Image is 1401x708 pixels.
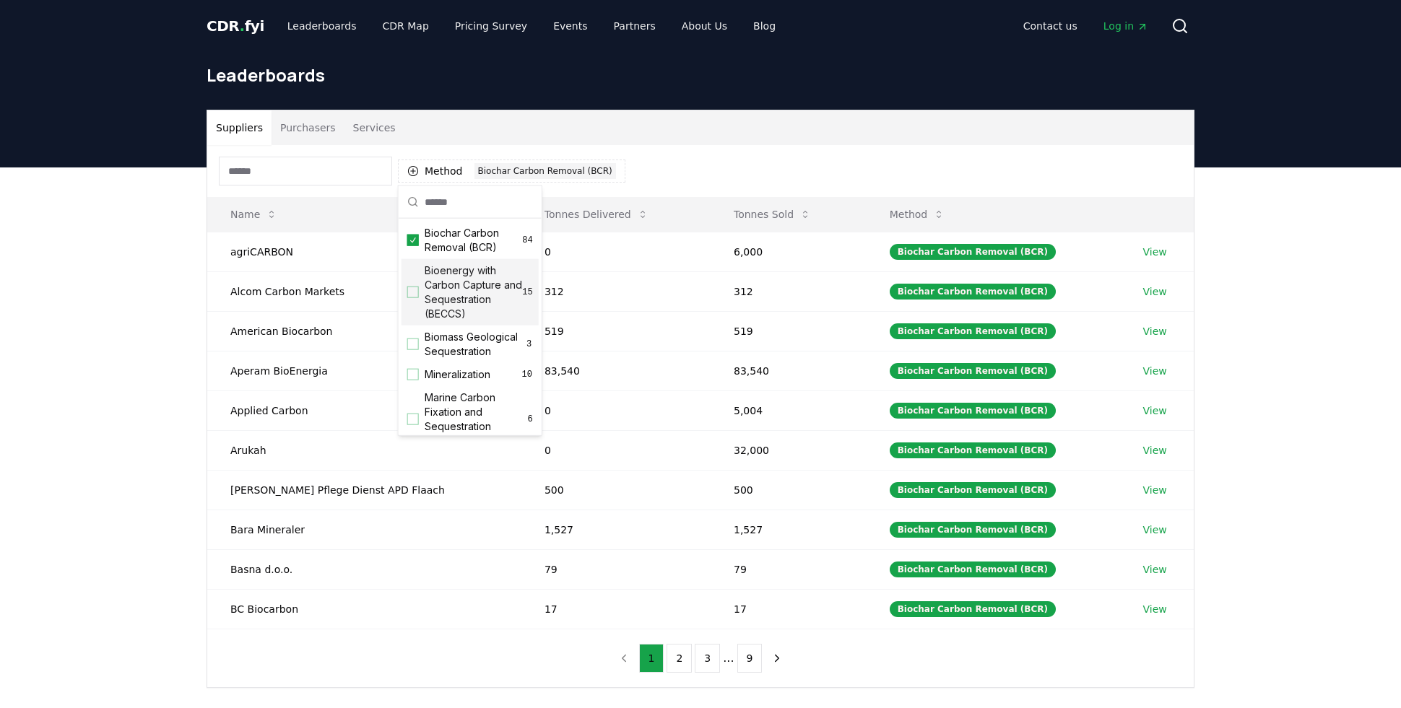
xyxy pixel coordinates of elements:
[737,644,763,673] button: 9
[240,17,245,35] span: .
[276,13,787,39] nav: Main
[521,232,711,271] td: 0
[742,13,787,39] a: Blog
[521,510,711,549] td: 1,527
[207,64,1194,87] h1: Leaderboards
[425,226,523,255] span: Biochar Carbon Removal (BCR)
[711,430,867,470] td: 32,000
[527,414,532,425] span: 6
[602,13,667,39] a: Partners
[639,644,664,673] button: 1
[207,510,521,549] td: Bara Mineraler
[890,522,1056,538] div: Biochar Carbon Removal (BCR)
[890,403,1056,419] div: Biochar Carbon Removal (BCR)
[272,110,344,145] button: Purchasers
[542,13,599,39] a: Events
[711,549,867,589] td: 79
[207,351,521,390] td: Aperam BioEnergia
[695,644,720,673] button: 3
[711,311,867,351] td: 519
[667,644,692,673] button: 2
[443,13,539,39] a: Pricing Survey
[344,110,404,145] button: Services
[890,284,1056,300] div: Biochar Carbon Removal (BCR)
[1143,403,1167,418] a: View
[522,287,532,298] span: 15
[398,159,625,183] button: MethodBiochar Carbon Removal (BCR)
[890,442,1056,458] div: Biochar Carbon Removal (BCR)
[207,430,521,470] td: Arukah
[1143,364,1167,378] a: View
[425,263,523,321] span: Bioenergy with Carbon Capture and Sequestration (BECCS)
[1143,483,1167,497] a: View
[1143,562,1167,577] a: View
[1143,523,1167,537] a: View
[207,589,521,629] td: BC Biocarbon
[425,390,528,448] span: Marine Carbon Fixation and Sequestration (MCFS)
[207,110,272,145] button: Suppliers
[711,510,867,549] td: 1,527
[521,369,533,380] span: 10
[207,311,521,351] td: American Biocarbon
[522,235,532,246] span: 84
[722,200,823,229] button: Tonnes Sold
[711,589,867,629] td: 17
[765,644,789,673] button: next page
[219,200,289,229] button: Name
[207,470,521,510] td: [PERSON_NAME] Pflege Dienst APD Flaach
[890,244,1056,260] div: Biochar Carbon Removal (BCR)
[1143,284,1167,299] a: View
[474,163,616,179] div: Biochar Carbon Removal (BCR)
[1012,13,1160,39] nav: Main
[711,351,867,390] td: 83,540
[521,430,711,470] td: 0
[890,561,1056,577] div: Biochar Carbon Removal (BCR)
[207,17,264,35] span: CDR fyi
[1092,13,1160,39] a: Log in
[711,232,867,271] td: 6,000
[890,482,1056,498] div: Biochar Carbon Removal (BCR)
[890,323,1056,339] div: Biochar Carbon Removal (BCR)
[1012,13,1089,39] a: Contact us
[526,338,533,350] span: 3
[521,271,711,311] td: 312
[723,650,734,667] li: ...
[1103,19,1148,33] span: Log in
[1143,245,1167,259] a: View
[1143,443,1167,458] a: View
[521,470,711,510] td: 500
[711,271,867,311] td: 312
[1143,324,1167,338] a: View
[521,549,711,589] td: 79
[521,589,711,629] td: 17
[207,16,264,36] a: CDR.fyi
[276,13,368,39] a: Leaderboards
[1143,602,1167,616] a: View
[890,363,1056,379] div: Biochar Carbon Removal (BCR)
[371,13,441,39] a: CDR Map
[521,390,711,430] td: 0
[711,390,867,430] td: 5,004
[878,200,957,229] button: Method
[425,367,490,382] span: Mineralization
[425,330,526,359] span: Biomass Geological Sequestration
[711,470,867,510] td: 500
[890,601,1056,617] div: Biochar Carbon Removal (BCR)
[533,200,660,229] button: Tonnes Delivered
[207,549,521,589] td: Basna d.o.o.
[521,351,711,390] td: 83,540
[670,13,739,39] a: About Us
[207,232,521,271] td: agriCARBON
[207,271,521,311] td: Alcom Carbon Markets
[521,311,711,351] td: 519
[207,390,521,430] td: Applied Carbon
